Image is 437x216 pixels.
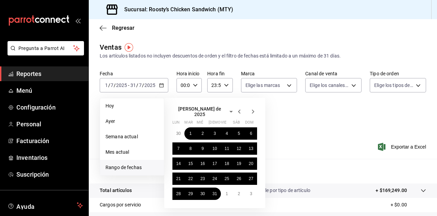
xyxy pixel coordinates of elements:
button: 31 de julio de 2025 [209,188,221,200]
span: - [128,82,129,88]
abbr: 3 de julio de 2025 [214,131,216,136]
span: / [136,82,138,88]
span: Configuración [16,103,83,112]
a: Pregunta a Parrot AI [5,50,84,57]
abbr: 26 de julio de 2025 [237,176,241,181]
input: -- [130,82,136,88]
abbr: jueves [209,120,249,127]
button: 30 de junio de 2025 [172,127,184,140]
p: + $0.00 [391,201,426,208]
abbr: sábado [233,120,240,127]
span: Rango de fechas [105,164,158,171]
button: 15 de julio de 2025 [184,157,196,170]
abbr: 30 de junio de 2025 [176,131,181,136]
button: 24 de julio de 2025 [209,173,221,185]
abbr: 14 de julio de 2025 [176,161,181,166]
abbr: 23 de julio de 2025 [200,176,205,181]
abbr: 13 de julio de 2025 [249,146,253,151]
span: Elige los canales de venta [310,82,349,89]
abbr: 19 de julio de 2025 [237,161,241,166]
abbr: 12 de julio de 2025 [237,146,241,151]
button: 11 de julio de 2025 [221,142,233,155]
span: Ayer [105,118,158,125]
h3: Sucursal: Roosty’s Chicken Sandwich (MTY) [119,5,233,14]
button: 3 de agosto de 2025 [245,188,257,200]
button: 26 de julio de 2025 [233,173,245,185]
span: Hoy [105,102,158,110]
button: [PERSON_NAME] de 2025 [172,106,235,117]
button: 3 de julio de 2025 [209,127,221,140]
abbr: 10 de julio de 2025 [212,146,217,151]
abbr: 8 de julio de 2025 [189,146,192,151]
button: 30 de julio de 2025 [197,188,209,200]
input: -- [105,82,108,88]
abbr: 17 de julio de 2025 [212,161,217,166]
abbr: domingo [245,120,254,127]
button: 20 de julio de 2025 [245,157,257,170]
span: / [108,82,110,88]
button: 16 de julio de 2025 [197,157,209,170]
button: 25 de julio de 2025 [221,173,233,185]
abbr: 21 de julio de 2025 [176,176,181,181]
abbr: martes [184,120,193,127]
abbr: 1 de agosto de 2025 [226,191,228,196]
abbr: 2 de julio de 2025 [201,131,204,136]
p: Cargos por servicio [100,201,141,208]
label: Tipo de orden [370,71,426,76]
span: Semana actual [105,133,158,140]
div: Los artículos listados no incluyen descuentos de orden y el filtro de fechas está limitado a un m... [100,52,426,60]
button: open_drawer_menu [75,18,81,23]
button: 13 de julio de 2025 [245,142,257,155]
abbr: 9 de julio de 2025 [201,146,204,151]
label: Fecha [100,71,168,76]
span: Menú [16,86,83,95]
button: Pregunta a Parrot AI [8,41,84,55]
button: 7 de julio de 2025 [172,142,184,155]
abbr: 11 de julio de 2025 [225,146,229,151]
abbr: 18 de julio de 2025 [225,161,229,166]
span: Suscripción [16,170,83,179]
button: 28 de julio de 2025 [172,188,184,200]
span: Regresar [112,25,135,31]
abbr: 3 de agosto de 2025 [250,191,252,196]
input: -- [139,82,142,88]
abbr: 1 de julio de 2025 [189,131,192,136]
label: Hora fin [207,71,232,76]
button: 4 de julio de 2025 [221,127,233,140]
button: 23 de julio de 2025 [197,173,209,185]
label: Canal de venta [305,71,362,76]
abbr: 30 de julio de 2025 [200,191,205,196]
button: 12 de julio de 2025 [233,142,245,155]
input: ---- [144,82,156,88]
span: Inventarios [16,153,83,162]
span: Facturación [16,136,83,145]
abbr: 22 de julio de 2025 [188,176,193,181]
span: Elige las marcas [245,82,280,89]
abbr: 28 de julio de 2025 [176,191,181,196]
img: Tooltip marker [125,43,133,52]
span: Personal [16,119,83,129]
abbr: 15 de julio de 2025 [188,161,193,166]
span: Ayuda [16,201,74,209]
button: Exportar a Excel [379,143,426,151]
button: 8 de julio de 2025 [184,142,196,155]
label: Hora inicio [177,71,202,76]
button: 14 de julio de 2025 [172,157,184,170]
button: 29 de julio de 2025 [184,188,196,200]
abbr: 24 de julio de 2025 [212,176,217,181]
abbr: 27 de julio de 2025 [249,176,253,181]
abbr: 31 de julio de 2025 [212,191,217,196]
p: + $169,249.00 [376,187,407,194]
div: Ventas [100,42,122,52]
button: 2 de julio de 2025 [197,127,209,140]
p: Total artículos [100,187,132,194]
span: Elige los tipos de orden [374,82,413,89]
span: Mes actual [105,149,158,156]
input: -- [110,82,114,88]
button: 18 de julio de 2025 [221,157,233,170]
abbr: 20 de julio de 2025 [249,161,253,166]
abbr: viernes [221,120,226,127]
button: 21 de julio de 2025 [172,173,184,185]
